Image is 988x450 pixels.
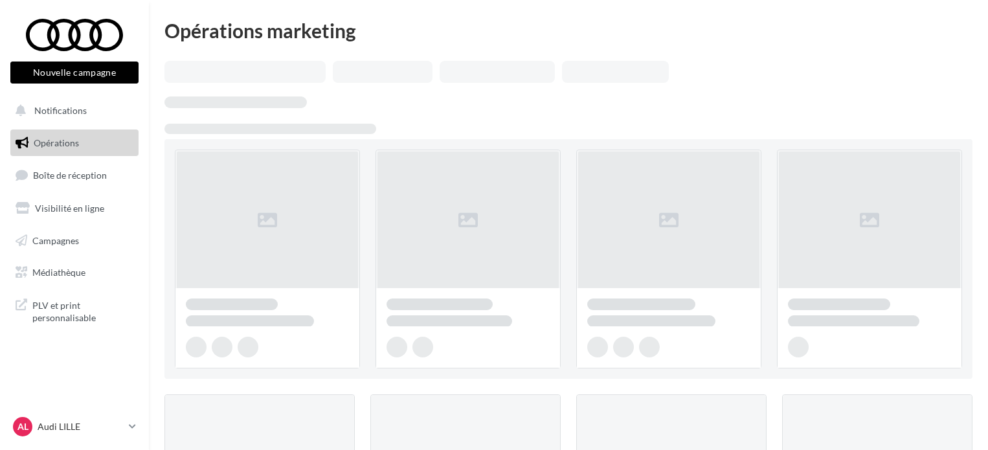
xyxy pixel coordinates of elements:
[38,420,124,433] p: Audi LILLE
[32,267,85,278] span: Médiathèque
[8,195,141,222] a: Visibilité en ligne
[8,129,141,157] a: Opérations
[164,21,972,40] div: Opérations marketing
[35,203,104,214] span: Visibilité en ligne
[10,414,139,439] a: AL Audi LILLE
[8,161,141,189] a: Boîte de réception
[8,291,141,330] a: PLV et print personnalisable
[34,105,87,116] span: Notifications
[32,234,79,245] span: Campagnes
[17,420,28,433] span: AL
[8,97,136,124] button: Notifications
[8,227,141,254] a: Campagnes
[33,170,107,181] span: Boîte de réception
[32,297,133,324] span: PLV et print personnalisable
[34,137,79,148] span: Opérations
[10,62,139,84] button: Nouvelle campagne
[8,259,141,286] a: Médiathèque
